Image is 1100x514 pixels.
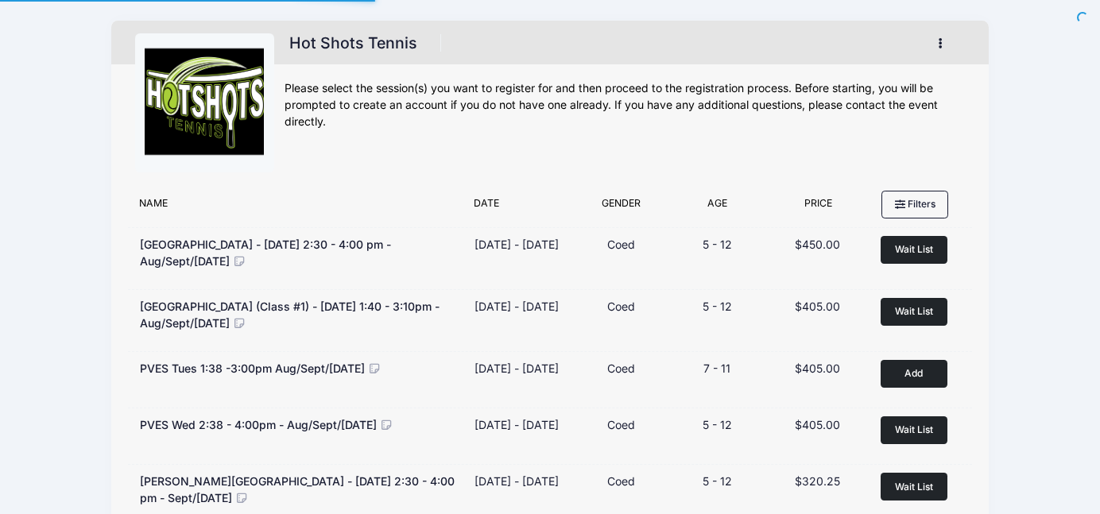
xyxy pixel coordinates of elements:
[285,29,423,57] h1: Hot Shots Tennis
[881,236,947,264] button: Wait List
[474,236,559,253] div: [DATE] - [DATE]
[881,416,947,444] button: Wait List
[703,474,732,488] span: 5 - 12
[607,418,635,431] span: Coed
[474,416,559,433] div: [DATE] - [DATE]
[795,418,840,431] span: $405.00
[140,418,377,431] span: PVES Wed 2:38 - 4:00pm - Aug/Sept/[DATE]
[895,243,933,255] span: Wait List
[881,473,947,500] button: Wait List
[795,361,840,375] span: $405.00
[881,191,948,218] button: Filters
[575,196,668,218] div: Gender
[795,474,840,488] span: $320.25
[467,196,575,218] div: Date
[474,360,559,377] div: [DATE] - [DATE]
[474,298,559,315] div: [DATE] - [DATE]
[131,196,467,218] div: Name
[145,44,264,163] img: logo
[607,238,635,251] span: Coed
[140,474,455,504] span: [PERSON_NAME][GEOGRAPHIC_DATA] - [DATE] 2:30 - 4:00 pm - Sept/[DATE]
[140,238,391,268] span: [GEOGRAPHIC_DATA] - [DATE] 2:30 - 4:00 pm - Aug/Sept/[DATE]
[795,238,840,251] span: $450.00
[881,360,947,388] button: Add
[140,300,440,330] span: [GEOGRAPHIC_DATA] (Class #1) - [DATE] 1:40 - 3:10pm - Aug/Sept/[DATE]
[768,196,869,218] div: Price
[140,361,365,375] span: PVES Tues 1:38 -3:00pm Aug/Sept/[DATE]
[703,361,730,375] span: 7 - 11
[881,298,947,326] button: Wait List
[703,418,732,431] span: 5 - 12
[703,238,732,251] span: 5 - 12
[607,361,635,375] span: Coed
[703,300,732,313] span: 5 - 12
[895,305,933,317] span: Wait List
[607,474,635,488] span: Coed
[895,423,933,435] span: Wait List
[607,300,635,313] span: Coed
[895,481,933,493] span: Wait List
[795,300,840,313] span: $405.00
[668,196,769,218] div: Age
[285,80,966,130] div: Please select the session(s) you want to register for and then proceed to the registration proces...
[474,473,559,489] div: [DATE] - [DATE]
